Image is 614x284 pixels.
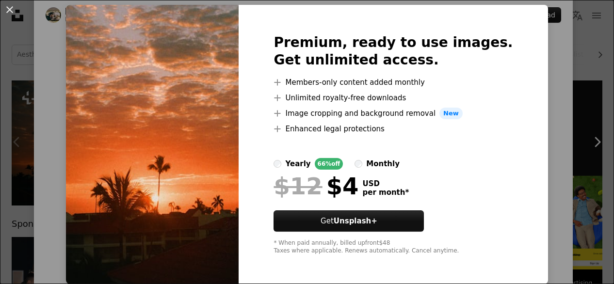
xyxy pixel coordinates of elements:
[366,158,400,170] div: monthly
[274,34,513,69] h2: Premium, ready to use images. Get unlimited access.
[274,174,358,199] div: $4
[274,160,281,168] input: yearly66%off
[274,123,513,135] li: Enhanced legal protections
[334,217,377,225] strong: Unsplash+
[355,160,362,168] input: monthly
[274,210,424,232] button: GetUnsplash+
[66,5,239,284] img: premium_photo-1680883415362-238794b19dde
[274,108,513,119] li: Image cropping and background removal
[362,179,409,188] span: USD
[439,108,463,119] span: New
[285,158,310,170] div: yearly
[274,174,322,199] span: $12
[274,77,513,88] li: Members-only content added monthly
[274,239,513,255] div: * When paid annually, billed upfront $48 Taxes where applicable. Renews automatically. Cancel any...
[315,158,343,170] div: 66% off
[362,188,409,197] span: per month *
[274,92,513,104] li: Unlimited royalty-free downloads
